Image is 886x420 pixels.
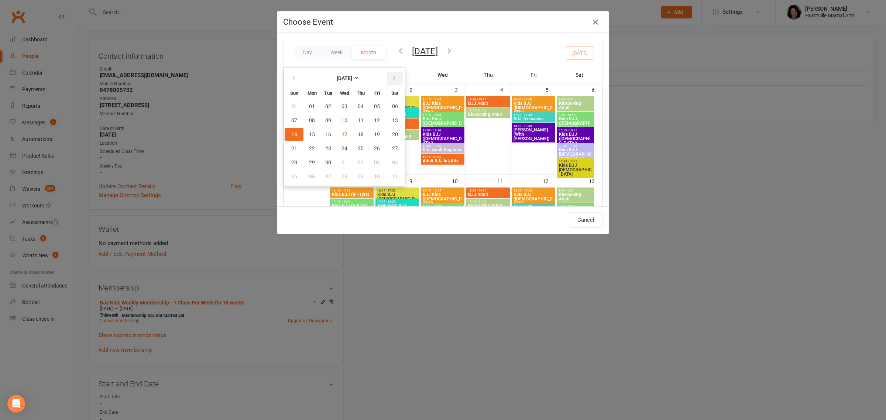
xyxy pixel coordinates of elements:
span: 10 [374,173,380,179]
span: 16:30 - 17:30 [513,98,554,101]
span: 13 [392,117,398,123]
span: 16:15 - 17:15 [422,189,463,192]
button: 01 [337,156,352,169]
button: 22 [304,142,320,155]
span: 29 [309,159,315,165]
button: 03 [337,100,352,113]
span: Adult BJJ Int/Adv [422,159,463,163]
span: BJJ Teenagers [513,117,554,121]
span: Kickboxing Adult [559,192,593,201]
span: 12 [374,117,380,123]
span: 26 [374,145,380,151]
button: 01 [304,100,320,113]
span: 16:30 - 17:30 [513,189,554,192]
th: Wed [420,67,466,83]
button: 03 [369,156,385,169]
span: 16:15 - 17:15 [422,98,463,101]
span: 16 [325,131,331,137]
span: Kids BJJ ([DEMOGRAPHIC_DATA]) [559,132,593,145]
span: 19:45 - 21:15 [468,109,508,112]
span: 10:45 - 11:45 [559,144,593,148]
span: 18 [358,131,364,137]
small: Wednesday [340,90,349,96]
th: Sat [556,67,602,83]
span: 9:30 - 10:15 [559,204,593,208]
span: 06 [309,173,315,179]
button: 02 [320,100,336,113]
span: 17:15 - 18:30 [377,200,418,203]
span: 09 [358,173,364,179]
button: 23 [320,142,336,155]
button: 16 [320,128,336,141]
small: Thursday [357,90,365,96]
span: 03 [341,103,347,109]
span: 18:00 - 18:30 [422,129,463,132]
span: 07 [291,117,297,123]
button: Day [294,46,321,59]
strong: [DATE] [337,75,352,81]
span: 15 [309,131,315,137]
span: BJJ Adult [468,101,508,106]
span: Kids BJJ ([DEMOGRAPHIC_DATA]) [422,132,463,145]
div: 5 [546,83,556,96]
span: 01 [341,159,347,165]
span: BJJ Kids ([DEMOGRAPHIC_DATA]) [422,192,463,206]
span: 02 [358,159,364,165]
div: 11 [497,175,511,187]
span: 19:45 - 21:15 [468,200,508,203]
button: 10 [337,114,352,127]
span: 18:30 - 19:15 [422,144,463,148]
h4: Choose Event [283,17,603,27]
span: 23 [325,145,331,151]
small: Saturday [391,90,398,96]
div: 13 [589,175,602,187]
button: [DATE] [412,46,438,56]
span: 18:30 - 19:30 [513,124,554,128]
button: 05 [285,170,303,183]
span: 02 [325,103,331,109]
span: Kids BJJ (6-8 yrs) [332,203,372,208]
span: 07 [325,173,331,179]
span: 17 [341,131,347,137]
span: 17:15 - 18:00 [422,204,463,208]
button: 07 [285,114,303,127]
button: 12 [369,114,385,127]
div: 10 [452,175,465,187]
span: 16:15 - 17:00 [377,189,418,192]
span: 27 [392,145,398,151]
small: Tuesday [324,90,332,96]
span: 08 [309,117,315,123]
button: Week [321,46,352,59]
span: Kids BJJ [DEMOGRAPHIC_DATA] [559,163,593,176]
button: 02 [353,156,368,169]
button: 30 [320,156,336,169]
button: 15 [304,128,320,141]
div: 3 [455,83,465,96]
span: 17:30 - 18:30 [513,204,554,208]
span: 22 [309,145,315,151]
span: 25 [358,145,364,151]
button: Month [352,46,385,59]
span: 20 [392,131,398,137]
span: 11 [392,173,398,179]
span: 11:45 - 12:45 [559,160,593,163]
span: 9:30 - 10:15 [559,113,593,117]
th: Fri [511,67,556,83]
button: 28 [285,156,303,169]
span: BJJ Adult [468,192,508,197]
button: 04 [353,100,368,113]
span: 31 [291,103,297,109]
button: 13 [385,114,404,127]
span: Kids BJJ [DEMOGRAPHIC_DATA] [377,192,418,206]
span: Kickboxing Adult [468,112,508,117]
span: 16:15 - 17:15 [332,189,372,192]
span: 10 [341,117,347,123]
button: 06 [385,100,404,113]
span: 01 [309,103,315,109]
span: 17:15 - 18:00 [332,200,372,203]
span: 18:30 - 19:30 [468,98,508,101]
span: 05 [374,103,380,109]
div: 9 [409,175,420,187]
button: 04 [385,156,404,169]
span: 05 [291,173,297,179]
